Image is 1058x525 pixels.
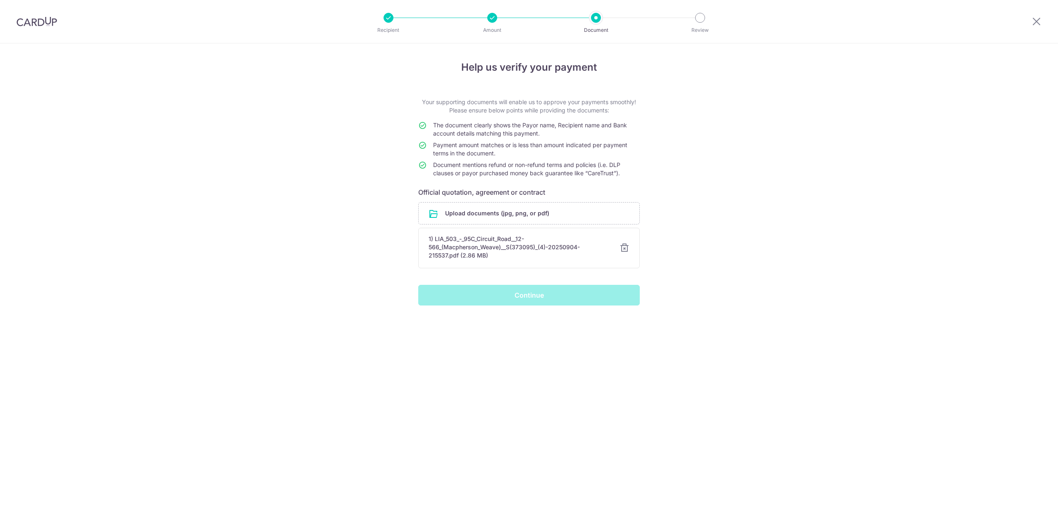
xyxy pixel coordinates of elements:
[418,202,640,224] div: Upload documents (jpg, png, or pdf)
[670,26,731,34] p: Review
[429,235,610,260] div: 1) LIA_503_-_95C_Circuit_Road__12-566_(Macpherson_Weave)__S(373095)_(4)-20250904-215537.pdf (2.86...
[1005,500,1050,521] iframe: Opens a widget where you can find more information
[433,161,620,177] span: Document mentions refund or non-refund terms and policies (i.e. DLP clauses or payor purchased mo...
[433,122,627,137] span: The document clearly shows the Payor name, Recipient name and Bank account details matching this ...
[462,26,523,34] p: Amount
[358,26,419,34] p: Recipient
[433,141,627,157] span: Payment amount matches or is less than amount indicated per payment terms in the document.
[418,187,640,197] h6: Official quotation, agreement or contract
[418,60,640,75] h4: Help us verify your payment
[418,98,640,115] p: Your supporting documents will enable us to approve your payments smoothly! Please ensure below p...
[17,17,57,26] img: CardUp
[565,26,627,34] p: Document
